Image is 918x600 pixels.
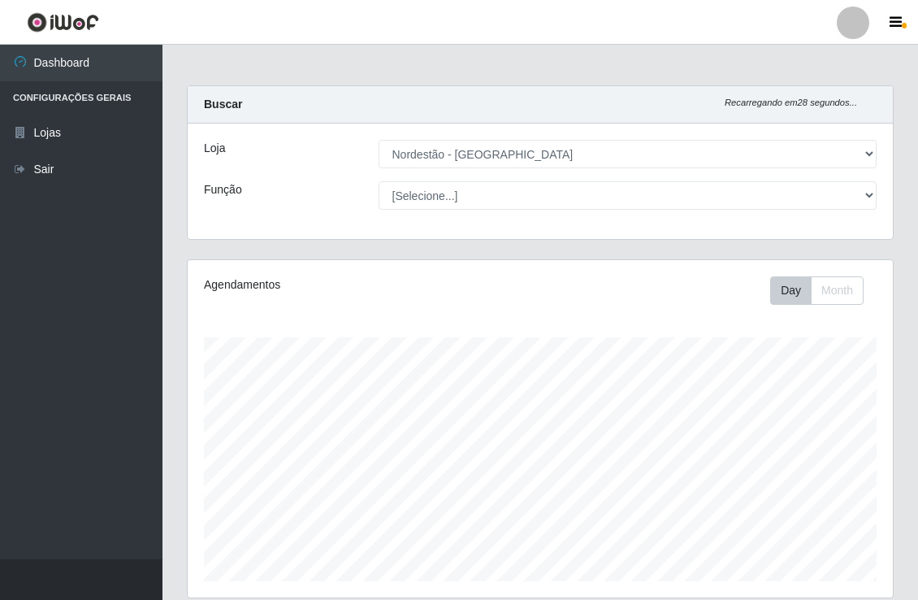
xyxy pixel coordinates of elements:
div: Agendamentos [204,276,470,293]
label: Função [204,181,242,198]
label: Loja [204,140,225,157]
div: Toolbar with button groups [770,276,877,305]
strong: Buscar [204,98,242,111]
button: Month [811,276,864,305]
button: Day [770,276,812,305]
img: CoreUI Logo [27,12,99,33]
i: Recarregando em 28 segundos... [725,98,857,107]
div: First group [770,276,864,305]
